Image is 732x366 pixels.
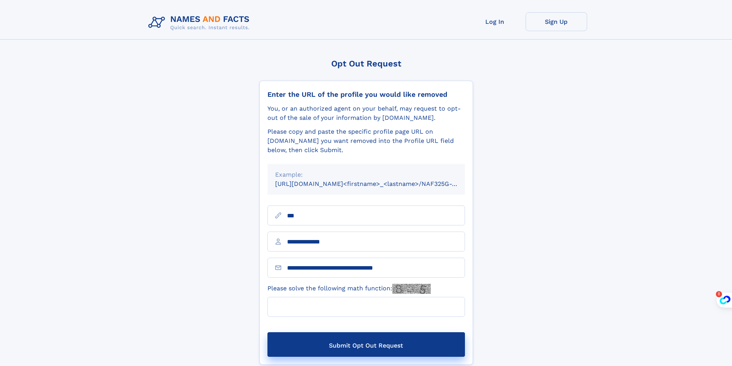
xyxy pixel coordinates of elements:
[267,284,431,294] label: Please solve the following math function:
[275,180,480,187] small: [URL][DOMAIN_NAME]<firstname>_<lastname>/NAF325G-xxxxxxxx
[526,12,587,31] a: Sign Up
[259,59,473,68] div: Opt Out Request
[145,12,256,33] img: Logo Names and Facts
[267,127,465,155] div: Please copy and paste the specific profile page URL on [DOMAIN_NAME] you want removed into the Pr...
[267,104,465,123] div: You, or an authorized agent on your behalf, may request to opt-out of the sale of your informatio...
[267,90,465,99] div: Enter the URL of the profile you would like removed
[275,170,457,179] div: Example:
[267,332,465,357] button: Submit Opt Out Request
[464,12,526,31] a: Log In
